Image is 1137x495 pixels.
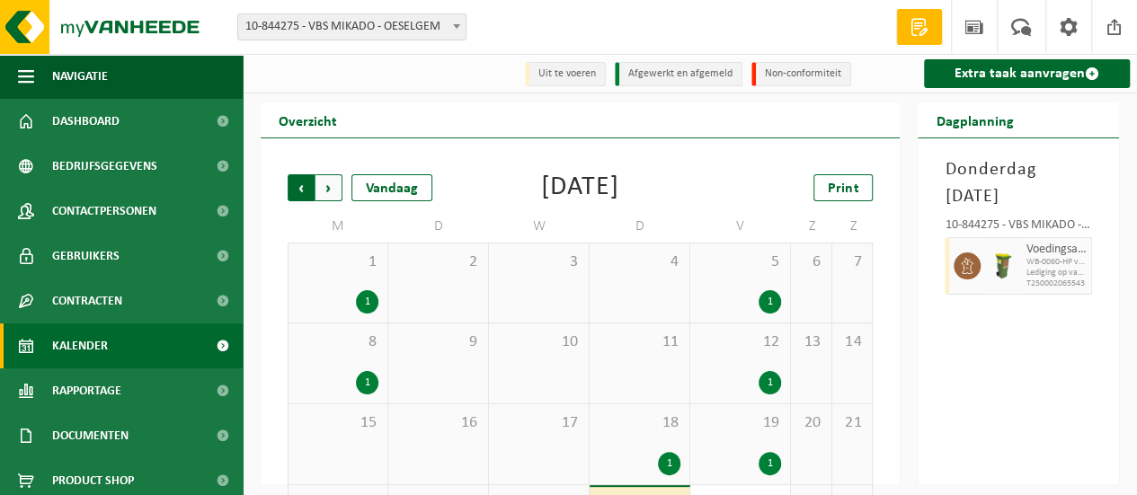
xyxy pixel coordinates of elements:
[615,62,742,86] li: Afgewerkt en afgemeld
[298,252,378,272] span: 1
[945,219,1092,237] div: 10-844275 - VBS MIKADO - OESELGEM
[52,413,129,458] span: Documenten
[261,102,355,137] h2: Overzicht
[800,413,822,433] span: 20
[288,174,315,201] span: Vorige
[800,332,822,352] span: 13
[52,99,120,144] span: Dashboard
[759,290,781,314] div: 1
[599,332,680,352] span: 11
[52,189,156,234] span: Contactpersonen
[924,59,1130,88] a: Extra taak aanvragen
[351,174,432,201] div: Vandaag
[813,174,873,201] a: Print
[841,413,864,433] span: 21
[498,332,580,352] span: 10
[599,252,680,272] span: 4
[356,290,378,314] div: 1
[1026,243,1087,257] span: Voedingsafval, bevat producten van dierlijke oorsprong, onverpakt, categorie 3
[800,252,822,272] span: 6
[52,368,121,413] span: Rapportage
[1026,268,1087,278] span: Lediging op vaste frequentie
[751,62,851,86] li: Non-conformiteit
[759,371,781,394] div: 1
[841,252,864,272] span: 7
[699,332,781,352] span: 12
[238,14,466,40] span: 10-844275 - VBS MIKADO - OESELGEM
[1026,257,1087,268] span: WB-0060-HP voedingsafval, bevat producten van dierlijke oors
[699,252,781,272] span: 5
[489,210,590,243] td: W
[52,278,122,323] span: Contracten
[298,413,378,433] span: 15
[237,13,466,40] span: 10-844275 - VBS MIKADO - OESELGEM
[498,413,580,433] span: 17
[52,323,108,368] span: Kalender
[699,413,781,433] span: 19
[791,210,832,243] td: Z
[541,174,619,201] div: [DATE]
[298,332,378,352] span: 8
[759,452,781,475] div: 1
[397,413,479,433] span: 16
[397,252,479,272] span: 2
[397,332,479,352] span: 9
[658,452,680,475] div: 1
[498,252,580,272] span: 3
[918,102,1031,137] h2: Dagplanning
[841,332,864,352] span: 14
[690,210,791,243] td: V
[525,62,606,86] li: Uit te voeren
[288,210,388,243] td: M
[945,156,1092,210] h3: Donderdag [DATE]
[1026,278,1087,289] span: T250002065543
[590,210,690,243] td: D
[52,144,157,189] span: Bedrijfsgegevens
[52,54,108,99] span: Navigatie
[388,210,489,243] td: D
[832,210,874,243] td: Z
[599,413,680,433] span: 18
[356,371,378,394] div: 1
[828,181,858,196] span: Print
[315,174,342,201] span: Volgende
[990,252,1017,279] img: WB-0060-HPE-GN-50
[52,234,120,278] span: Gebruikers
